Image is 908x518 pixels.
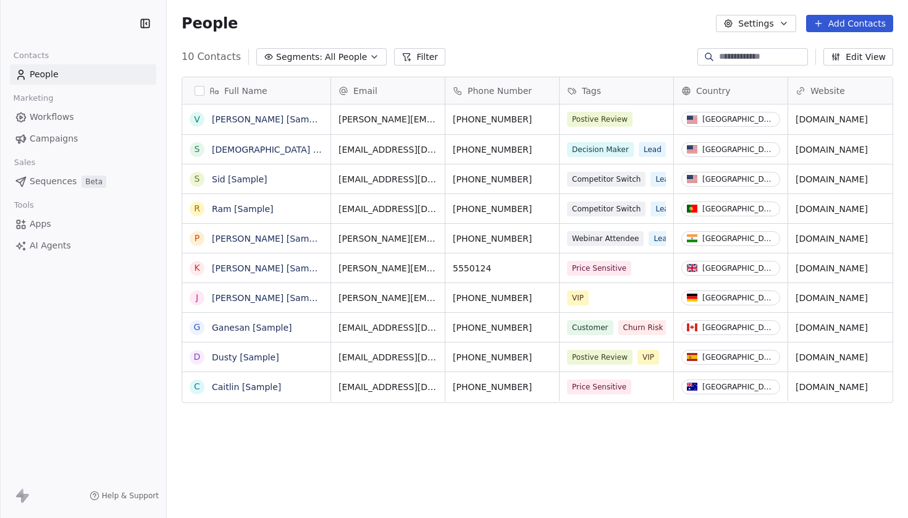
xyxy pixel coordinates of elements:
[182,49,241,64] span: 10 Contacts
[453,351,552,363] span: [PHONE_NUMBER]
[823,48,893,66] button: Edit View
[196,291,198,304] div: J
[702,264,775,273] div: [GEOGRAPHIC_DATA]
[649,231,676,246] span: Lead
[212,174,267,184] a: Sid [Sample]
[338,173,437,185] span: [EMAIL_ADDRESS][DOMAIN_NAME]
[224,85,267,97] span: Full Name
[567,172,645,187] span: Competitor Switch
[639,142,666,157] span: Lead
[194,202,200,215] div: R
[10,129,156,149] a: Campaigns
[10,214,156,234] a: Apps
[716,15,796,32] button: Settings
[810,85,845,97] span: Website
[212,114,326,124] a: [PERSON_NAME] [Sample]
[702,353,775,362] div: [GEOGRAPHIC_DATA]
[702,175,775,184] div: [GEOGRAPHIC_DATA]
[10,64,156,85] a: People
[195,232,200,245] div: P
[194,350,201,363] div: D
[8,46,54,65] span: Contacts
[560,77,673,104] div: Tags
[182,77,330,104] div: Full Name
[796,382,868,392] a: [DOMAIN_NAME]
[338,262,437,274] span: [PERSON_NAME][EMAIL_ADDRESS][DOMAIN_NAME]
[30,239,71,252] span: AI Agents
[194,321,201,334] div: G
[702,323,775,332] div: [GEOGRAPHIC_DATA]
[567,112,633,127] span: Postive Review
[796,174,868,184] a: [DOMAIN_NAME]
[102,491,159,501] span: Help & Support
[788,77,902,104] div: Website
[338,203,437,215] span: [EMAIL_ADDRESS][DOMAIN_NAME]
[567,320,613,335] span: Customer
[796,145,868,155] a: [DOMAIN_NAME]
[453,381,552,393] span: [PHONE_NUMBER]
[394,48,445,66] button: Filter
[702,145,775,154] div: [GEOGRAPHIC_DATA]
[702,115,775,124] div: [GEOGRAPHIC_DATA]
[806,15,893,32] button: Add Contacts
[453,292,552,304] span: [PHONE_NUMBER]
[567,202,645,216] span: Competitor Switch
[702,234,775,243] div: [GEOGRAPHIC_DATA]
[90,491,159,501] a: Help & Support
[702,383,775,391] div: [GEOGRAPHIC_DATA]
[338,113,437,125] span: [PERSON_NAME][EMAIL_ADDRESS][DOMAIN_NAME]
[353,85,377,97] span: Email
[338,232,437,245] span: [PERSON_NAME][EMAIL_ADDRESS][DOMAIN_NAME]
[30,175,77,188] span: Sequences
[567,291,589,305] span: VIP
[453,143,552,156] span: [PHONE_NUMBER]
[796,352,868,362] a: [DOMAIN_NAME]
[796,234,868,244] a: [DOMAIN_NAME]
[212,293,326,303] a: [PERSON_NAME] [Sample]
[212,263,326,273] a: [PERSON_NAME] [Sample]
[30,218,51,231] span: Apps
[9,153,41,172] span: Sales
[10,171,156,192] a: SequencesBeta
[453,113,552,125] span: [PHONE_NUMBER]
[453,232,552,245] span: [PHONE_NUMBER]
[82,176,106,188] span: Beta
[212,234,326,244] a: [PERSON_NAME] [Sample]
[276,51,322,64] span: Segments:
[567,231,644,246] span: Webinar Attendee
[453,321,552,334] span: [PHONE_NUMBER]
[637,350,659,365] span: VIP
[702,205,775,213] div: [GEOGRAPHIC_DATA]
[182,14,238,33] span: People
[338,292,437,304] span: [PERSON_NAME][EMAIL_ADDRESS][DOMAIN_NAME]
[582,85,601,97] span: Tags
[212,323,292,333] a: Ganesan [Sample]
[338,381,437,393] span: [EMAIL_ADDRESS][DOMAIN_NAME]
[194,113,200,126] div: V
[10,236,156,256] a: AI Agents
[212,382,281,392] a: Caitlin [Sample]
[30,132,78,145] span: Campaigns
[567,350,633,365] span: Postive Review
[338,351,437,363] span: [EMAIL_ADDRESS][DOMAIN_NAME]
[453,262,552,274] span: 5550124
[796,263,868,273] a: [DOMAIN_NAME]
[338,321,437,334] span: [EMAIL_ADDRESS][DOMAIN_NAME]
[567,261,631,276] span: Price Sensitive
[331,77,445,104] div: Email
[212,204,274,214] a: Ram [Sample]
[796,293,868,303] a: [DOMAIN_NAME]
[796,204,868,214] a: [DOMAIN_NAME]
[10,107,156,127] a: Workflows
[8,89,59,108] span: Marketing
[567,142,634,157] span: Decision Maker
[650,202,678,216] span: Lead
[696,85,731,97] span: Country
[30,111,74,124] span: Workflows
[702,294,775,302] div: [GEOGRAPHIC_DATA]
[194,380,200,393] div: C
[195,172,200,185] div: S
[650,172,678,187] span: Lead
[182,104,331,503] div: grid
[674,77,788,104] div: Country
